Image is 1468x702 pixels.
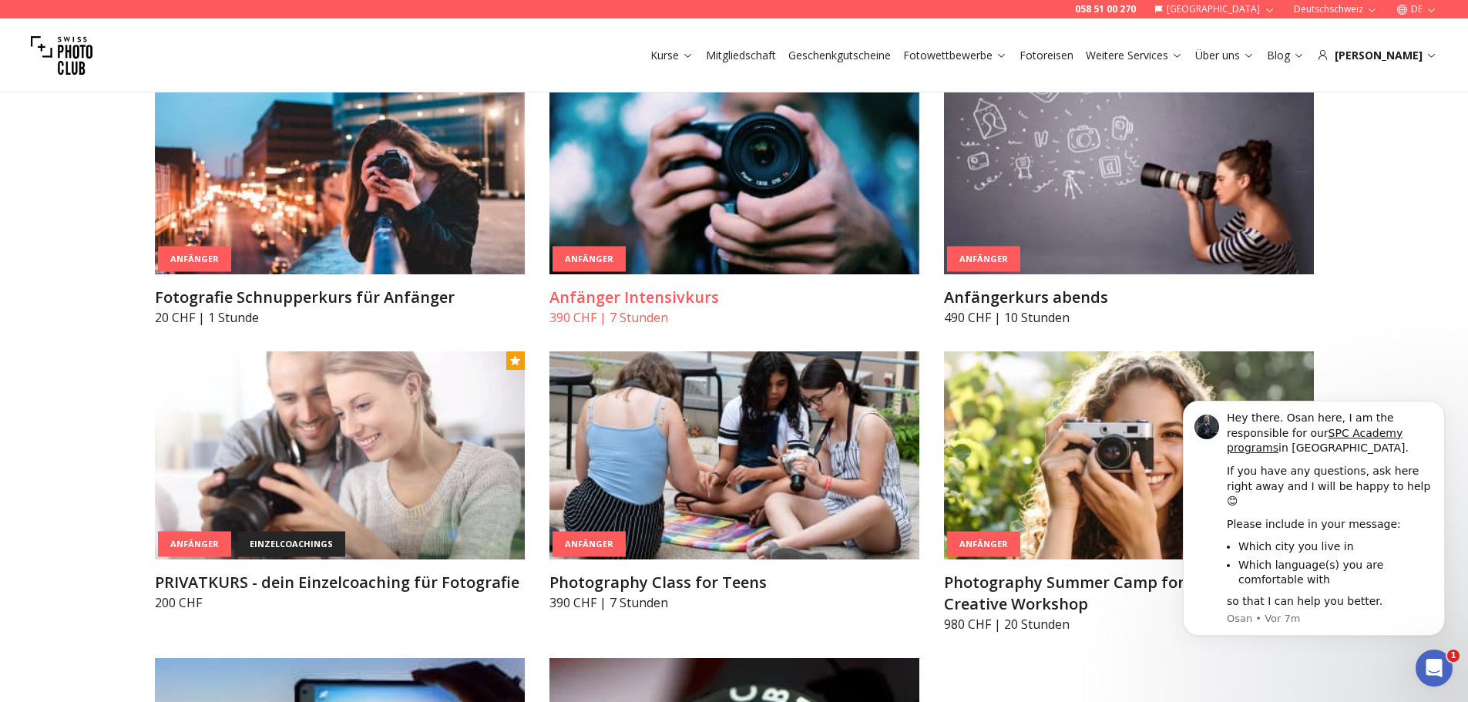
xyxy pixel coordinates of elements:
[897,45,1013,66] button: Fotowettbewerbe
[553,532,626,557] div: Anfänger
[903,48,1007,63] a: Fotowettbewerbe
[944,66,1314,327] a: Anfängerkurs abendsAnfängerAnfängerkurs abends490 CHF | 10 Stunden
[158,247,231,272] div: Anfänger
[549,66,919,327] a: Anfänger IntensivkursAnfängerAnfänger Intensivkurs390 CHF | 7 Stunden
[944,572,1314,615] h3: Photography Summer Camp for Teens | 5-Day Creative Workshop
[1086,48,1183,63] a: Weitere Services
[944,615,1314,633] p: 980 CHF | 20 Stunden
[1075,3,1136,15] a: 058 51 00 270
[944,351,1314,559] img: Photography Summer Camp for Teens | 5-Day Creative Workshop
[158,532,231,557] div: Anfänger
[155,287,525,308] h3: Fotografie Schnupperkurs für Anfänger
[944,308,1314,327] p: 490 CHF | 10 Stunden
[549,351,919,559] img: Photography Class for Teens
[155,572,525,593] h3: PRIVATKURS - dein Einzelcoaching für Fotografie
[1261,45,1311,66] button: Blog
[31,25,92,86] img: Swiss photo club
[1189,45,1261,66] button: Über uns
[706,48,776,63] a: Mitgliedschaft
[944,287,1314,308] h3: Anfängerkurs abends
[1195,48,1255,63] a: Über uns
[644,45,700,66] button: Kurse
[1317,48,1437,63] div: [PERSON_NAME]
[1160,393,1468,660] iframe: Intercom notifications Nachricht
[944,351,1314,633] a: Photography Summer Camp for Teens | 5-Day Creative WorkshopAnfängerPhotography Summer Camp for Te...
[549,351,919,612] a: Photography Class for TeensAnfängerPhotography Class for Teens390 CHF | 7 Stunden
[947,247,1020,272] div: Anfänger
[237,532,345,557] div: einzelcoachings
[549,287,919,308] h3: Anfänger Intensivkurs
[155,66,525,327] a: Fotografie Schnupperkurs für AnfängerAnfängerFotografie Schnupperkurs für Anfänger20 CHF | 1 Stunde
[1020,48,1073,63] a: Fotoreisen
[788,48,891,63] a: Geschenkgutscheine
[1267,48,1305,63] a: Blog
[549,66,919,274] img: Anfänger Intensivkurs
[549,572,919,593] h3: Photography Class for Teens
[1080,45,1189,66] button: Weitere Services
[782,45,897,66] button: Geschenkgutscheine
[155,66,525,274] img: Fotografie Schnupperkurs für Anfänger
[155,308,525,327] p: 20 CHF | 1 Stunde
[549,308,919,327] p: 390 CHF | 7 Stunden
[947,532,1020,557] div: Anfänger
[1416,650,1453,687] iframe: Intercom live chat
[155,593,525,612] p: 200 CHF
[155,351,525,612] a: PRIVATKURS - dein Einzelcoaching für FotografieAnfängereinzelcoachingsPRIVATKURS - dein Einzelcoa...
[549,593,919,612] p: 390 CHF | 7 Stunden
[553,247,626,272] div: Anfänger
[700,45,782,66] button: Mitgliedschaft
[1013,45,1080,66] button: Fotoreisen
[944,66,1314,274] img: Anfängerkurs abends
[155,351,525,559] img: PRIVATKURS - dein Einzelcoaching für Fotografie
[1447,650,1460,662] span: 1
[650,48,694,63] a: Kurse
